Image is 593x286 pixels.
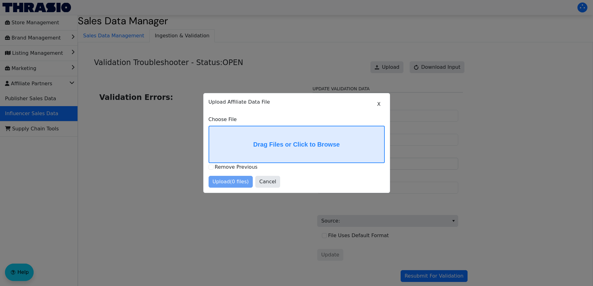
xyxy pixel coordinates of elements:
label: Drag Files or Click to Browse [209,126,384,162]
label: Remove Previous [215,164,258,170]
p: Upload Affiliate Data File [209,98,385,106]
span: Cancel [259,178,276,185]
button: X [373,98,385,110]
button: Cancel [255,176,280,188]
span: X [377,101,381,108]
label: Choose File [209,116,385,123]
